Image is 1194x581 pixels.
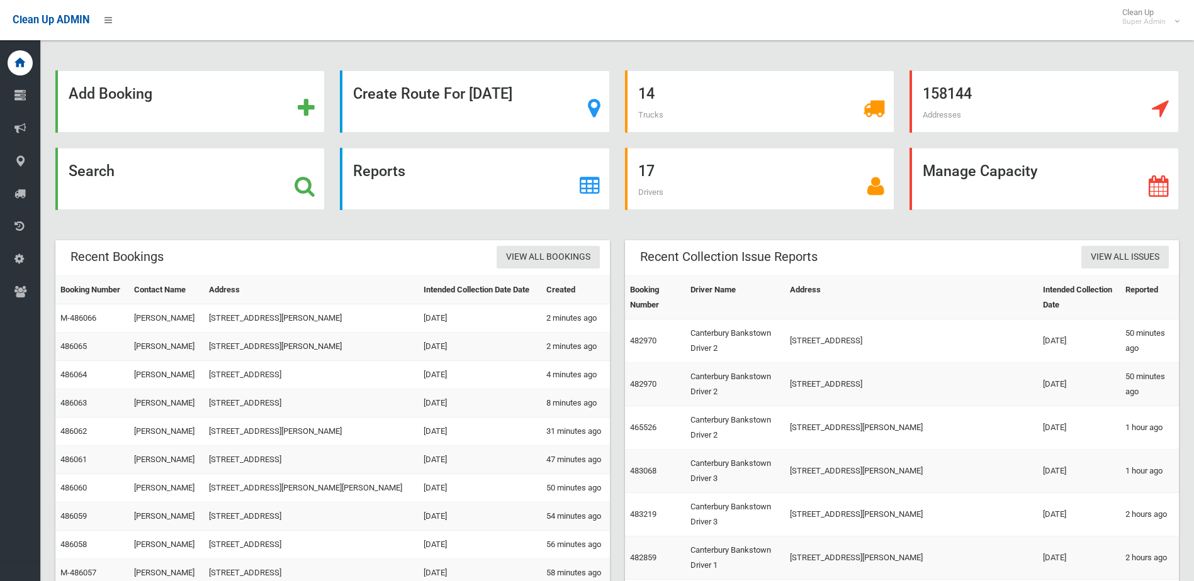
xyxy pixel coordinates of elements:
th: Reported [1120,276,1179,319]
td: [DATE] [419,304,541,333]
th: Address [785,276,1038,319]
td: [STREET_ADDRESS] [204,502,419,531]
td: Canterbury Bankstown Driver 2 [685,319,785,363]
td: 2 minutes ago [541,333,610,361]
td: [DATE] [1038,493,1120,536]
th: Booking Number [625,276,686,319]
th: Driver Name [685,276,785,319]
header: Recent Collection Issue Reports [625,245,833,269]
a: 483068 [630,466,656,475]
td: [STREET_ADDRESS] [204,389,419,418]
a: 486061 [60,455,87,464]
a: 465526 [630,423,656,432]
small: Super Admin [1122,17,1166,26]
a: 482970 [630,379,656,389]
strong: 17 [638,162,655,180]
td: [DATE] [1038,319,1120,363]
td: 47 minutes ago [541,446,610,474]
a: View All Bookings [497,246,600,269]
td: [PERSON_NAME] [129,446,203,474]
td: [STREET_ADDRESS] [204,531,419,559]
td: [STREET_ADDRESS][PERSON_NAME] [204,333,419,361]
a: 486059 [60,511,87,521]
th: Intended Collection Date [1038,276,1120,319]
td: [PERSON_NAME] [129,502,203,531]
strong: 158144 [923,85,972,102]
td: 2 hours ago [1120,536,1179,580]
td: [DATE] [419,531,541,559]
strong: 14 [638,85,655,102]
a: View All Issues [1081,246,1169,269]
td: 2 minutes ago [541,304,610,333]
a: 14 Trucks [625,70,894,133]
a: Create Route For [DATE] [340,70,609,133]
td: 31 minutes ago [541,418,610,446]
strong: Search [69,162,115,180]
span: Trucks [638,110,663,119]
a: M-486066 [60,313,96,323]
th: Contact Name [129,276,203,304]
td: [DATE] [419,361,541,389]
td: 2 hours ago [1120,493,1179,536]
span: Clean Up ADMIN [13,14,89,26]
th: Intended Collection Date Date [419,276,541,304]
td: 50 minutes ago [1120,363,1179,406]
a: 486065 [60,341,87,351]
td: [DATE] [419,502,541,531]
td: [DATE] [419,418,541,446]
td: 50 minutes ago [541,474,610,502]
a: 482970 [630,336,656,345]
a: 158144 Addresses [910,70,1179,133]
td: [DATE] [419,333,541,361]
td: [PERSON_NAME] [129,531,203,559]
strong: Reports [353,162,405,180]
td: [PERSON_NAME] [129,418,203,446]
a: 17 Drivers [625,148,894,210]
td: [STREET_ADDRESS][PERSON_NAME] [204,304,419,333]
td: [STREET_ADDRESS][PERSON_NAME] [204,418,419,446]
td: Canterbury Bankstown Driver 3 [685,493,785,536]
strong: Add Booking [69,85,152,102]
a: 486062 [60,426,87,436]
td: Canterbury Bankstown Driver 2 [685,406,785,450]
td: 50 minutes ago [1120,319,1179,363]
td: [STREET_ADDRESS] [785,363,1038,406]
td: [STREET_ADDRESS][PERSON_NAME] [785,493,1038,536]
a: M-486057 [60,568,96,577]
td: [DATE] [419,389,541,418]
td: 4 minutes ago [541,361,610,389]
td: [STREET_ADDRESS] [785,319,1038,363]
span: Clean Up [1116,8,1178,26]
td: [DATE] [1038,450,1120,493]
td: Canterbury Bankstown Driver 2 [685,363,785,406]
a: 486060 [60,483,87,492]
td: [STREET_ADDRESS] [204,361,419,389]
td: [PERSON_NAME] [129,333,203,361]
td: [DATE] [419,474,541,502]
a: Manage Capacity [910,148,1179,210]
strong: Create Route For [DATE] [353,85,512,102]
a: Search [55,148,325,210]
a: 486058 [60,539,87,549]
td: Canterbury Bankstown Driver 3 [685,450,785,493]
strong: Manage Capacity [923,162,1037,180]
td: [STREET_ADDRESS][PERSON_NAME][PERSON_NAME] [204,474,419,502]
th: Created [541,276,610,304]
td: 56 minutes ago [541,531,610,559]
td: [STREET_ADDRESS][PERSON_NAME] [785,536,1038,580]
a: Reports [340,148,609,210]
td: 54 minutes ago [541,502,610,531]
span: Drivers [638,187,663,197]
header: Recent Bookings [55,245,179,269]
a: Add Booking [55,70,325,133]
td: [STREET_ADDRESS] [204,446,419,474]
td: [STREET_ADDRESS][PERSON_NAME] [785,450,1038,493]
th: Address [204,276,419,304]
td: [PERSON_NAME] [129,474,203,502]
a: 482859 [630,553,656,562]
td: [DATE] [1038,363,1120,406]
td: [DATE] [1038,536,1120,580]
td: [STREET_ADDRESS][PERSON_NAME] [785,406,1038,450]
a: 486063 [60,398,87,407]
td: [PERSON_NAME] [129,361,203,389]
